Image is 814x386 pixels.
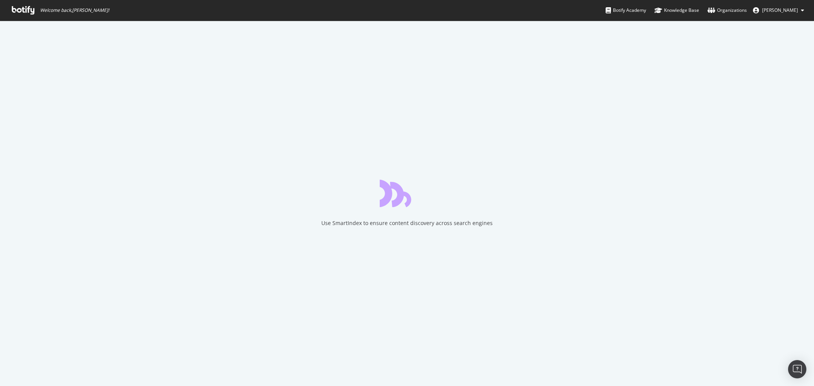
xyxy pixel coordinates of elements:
div: Open Intercom Messenger [788,360,806,378]
div: Knowledge Base [654,6,699,14]
button: [PERSON_NAME] [747,4,810,16]
span: Welcome back, [PERSON_NAME] ! [40,7,109,13]
div: Botify Academy [606,6,646,14]
span: Cousseau Victor [762,7,798,13]
div: Organizations [708,6,747,14]
div: animation [380,180,435,207]
div: Use SmartIndex to ensure content discovery across search engines [321,219,493,227]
